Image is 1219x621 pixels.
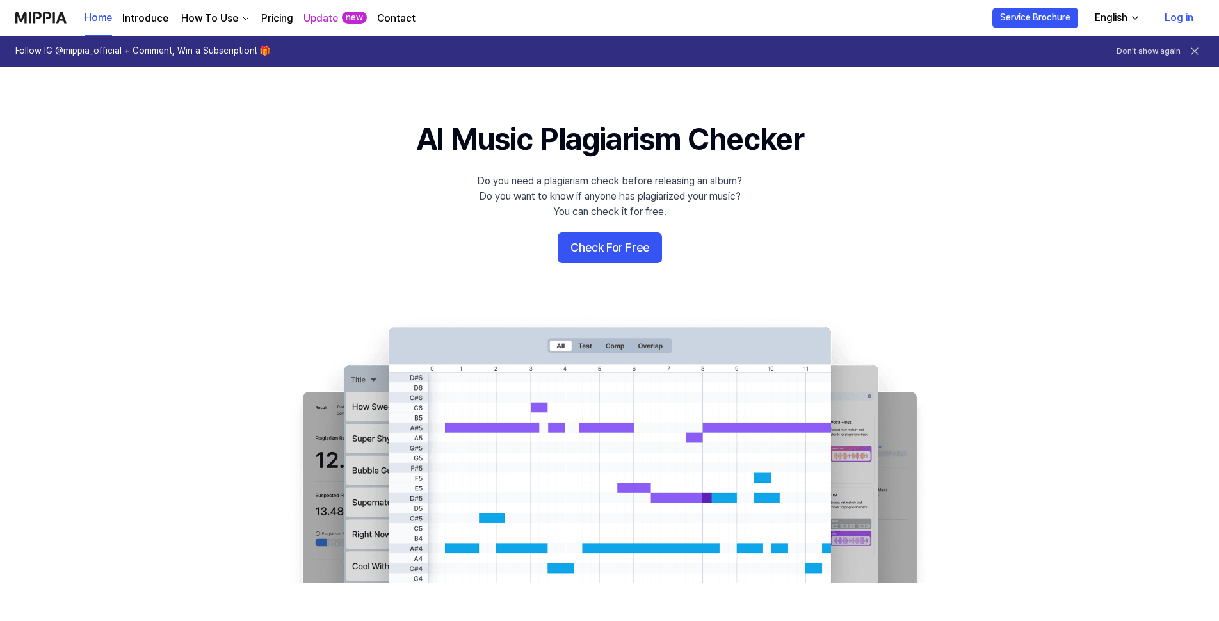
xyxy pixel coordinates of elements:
button: Service Brochure [992,8,1078,28]
a: Introduce [122,11,168,26]
button: English [1085,5,1148,31]
div: new [342,12,367,24]
a: Update [303,11,338,26]
a: Contact [377,11,416,26]
h1: AI Music Plagiarism Checker [416,118,803,161]
a: Home [85,1,112,36]
img: main Image [277,314,942,583]
button: Check For Free [558,232,662,263]
button: Don't show again [1117,46,1181,57]
button: How To Use [179,11,251,26]
div: English [1092,10,1130,26]
div: How To Use [179,11,241,26]
a: Pricing [261,11,293,26]
h1: Follow IG @mippia_official + Comment, Win a Subscription! 🎁 [15,45,270,58]
div: Do you need a plagiarism check before releasing an album? Do you want to know if anyone has plagi... [477,173,742,220]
